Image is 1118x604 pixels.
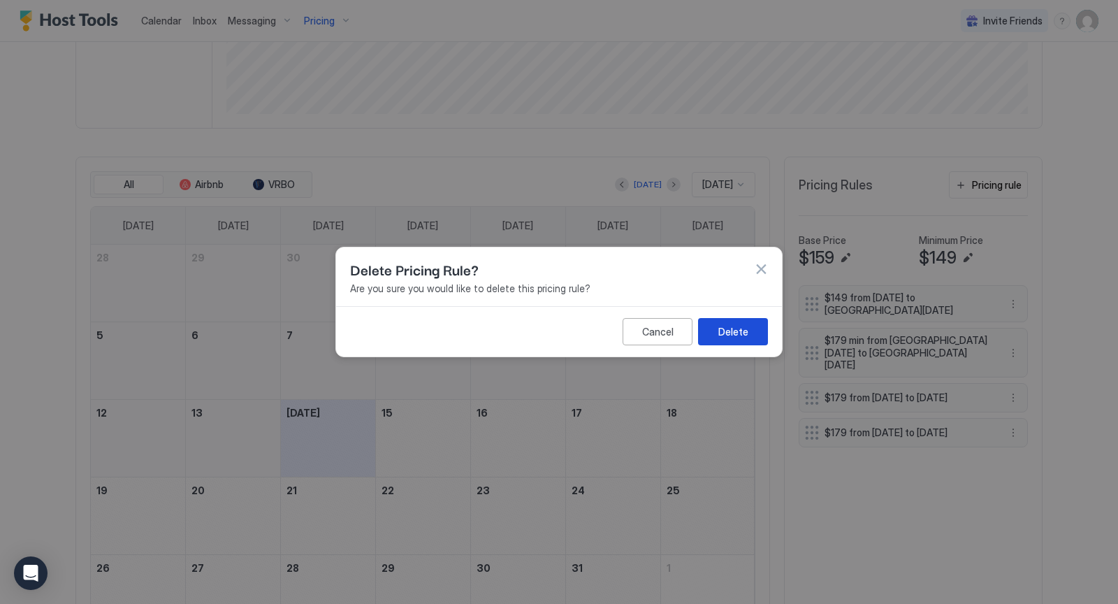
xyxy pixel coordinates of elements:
button: Cancel [623,318,692,345]
button: Delete [698,318,768,345]
span: Are you sure you would like to delete this pricing rule? [350,282,768,295]
span: Delete Pricing Rule? [350,259,479,280]
div: Open Intercom Messenger [14,556,48,590]
div: Delete [718,324,748,339]
div: Cancel [642,324,674,339]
